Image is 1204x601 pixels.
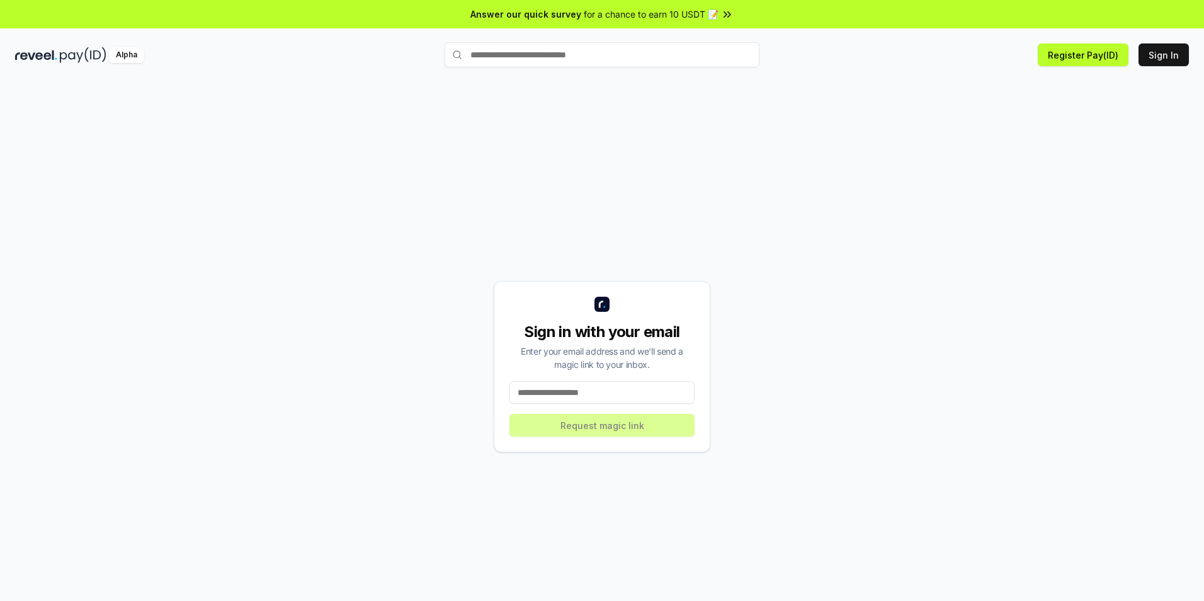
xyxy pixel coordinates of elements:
div: Enter your email address and we’ll send a magic link to your inbox. [509,345,695,371]
button: Sign In [1139,43,1189,66]
div: Sign in with your email [509,322,695,342]
div: Alpha [109,47,144,63]
span: Answer our quick survey [470,8,581,21]
img: reveel_dark [15,47,57,63]
span: for a chance to earn 10 USDT 📝 [584,8,718,21]
button: Register Pay(ID) [1038,43,1128,66]
img: logo_small [594,297,610,312]
img: pay_id [60,47,106,63]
